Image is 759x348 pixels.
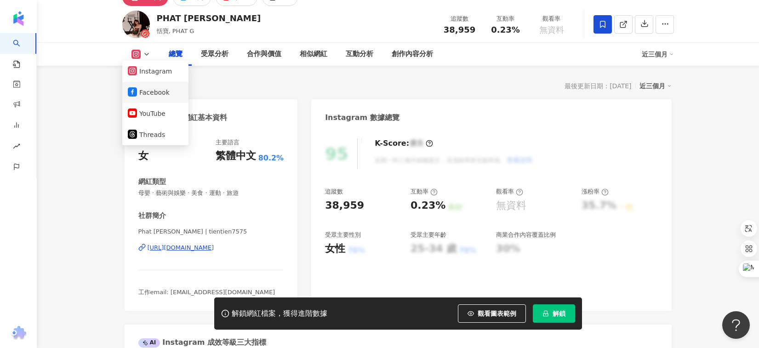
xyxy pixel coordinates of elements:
[534,14,569,23] div: 觀看率
[542,310,549,317] span: lock
[138,228,284,236] span: Phat [PERSON_NAME] | tientien7575
[138,337,266,348] div: Instagram 成效等級三大指標
[232,309,327,319] div: 解鎖網紅檔案，獲得進階數據
[258,153,284,163] span: 80.2%
[565,82,631,90] div: 最後更新日期：[DATE]
[444,25,475,34] span: 38,959
[346,49,373,60] div: 互動分析
[496,231,556,239] div: 商業合作內容覆蓋比例
[169,49,183,60] div: 總覽
[11,11,26,26] img: logo icon
[491,25,519,34] span: 0.23%
[300,49,327,60] div: 相似網紅
[325,199,364,213] div: 38,959
[325,113,399,123] div: Instagram 數據總覽
[325,242,345,256] div: 女性
[375,138,433,148] div: K-Score :
[411,231,446,239] div: 受眾主要年齡
[138,211,166,221] div: 社群簡介
[411,188,438,196] div: 互動率
[247,49,281,60] div: 合作與價值
[642,47,674,62] div: 近三個月
[639,80,672,92] div: 近三個月
[138,244,284,252] a: [URL][DOMAIN_NAME]
[533,304,575,323] button: 解鎖
[10,326,28,341] img: chrome extension
[128,86,183,99] button: Facebook
[157,28,194,34] span: 恬寶, PHAT G
[128,65,183,78] button: Instagram
[216,138,240,147] div: 主要語言
[122,11,150,38] img: KOL Avatar
[138,338,160,348] div: AI
[138,177,166,187] div: 網紅類型
[128,107,183,120] button: YouTube
[539,25,564,34] span: 無資料
[478,310,516,317] span: 觀看圖表範例
[13,33,31,69] a: search
[496,188,523,196] div: 觀看率
[392,49,433,60] div: 創作內容分析
[138,189,284,197] span: 母嬰 · 藝術與娛樂 · 美食 · 運動 · 旅遊
[13,137,20,158] span: rise
[157,12,261,24] div: PHAT [PERSON_NAME]
[442,14,477,23] div: 追蹤數
[128,128,183,141] button: Threads
[325,188,343,196] div: 追蹤數
[148,244,214,252] div: [URL][DOMAIN_NAME]
[553,310,565,317] span: 解鎖
[496,199,526,213] div: 無資料
[216,149,256,163] div: 繁體中文
[488,14,523,23] div: 互動率
[458,304,526,323] button: 觀看圖表範例
[325,231,361,239] div: 受眾主要性別
[411,199,445,213] div: 0.23%
[201,49,228,60] div: 受眾分析
[138,289,275,296] span: 工作email: [EMAIL_ADDRESS][DOMAIN_NAME]
[582,188,609,196] div: 漲粉率
[138,149,148,163] div: 女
